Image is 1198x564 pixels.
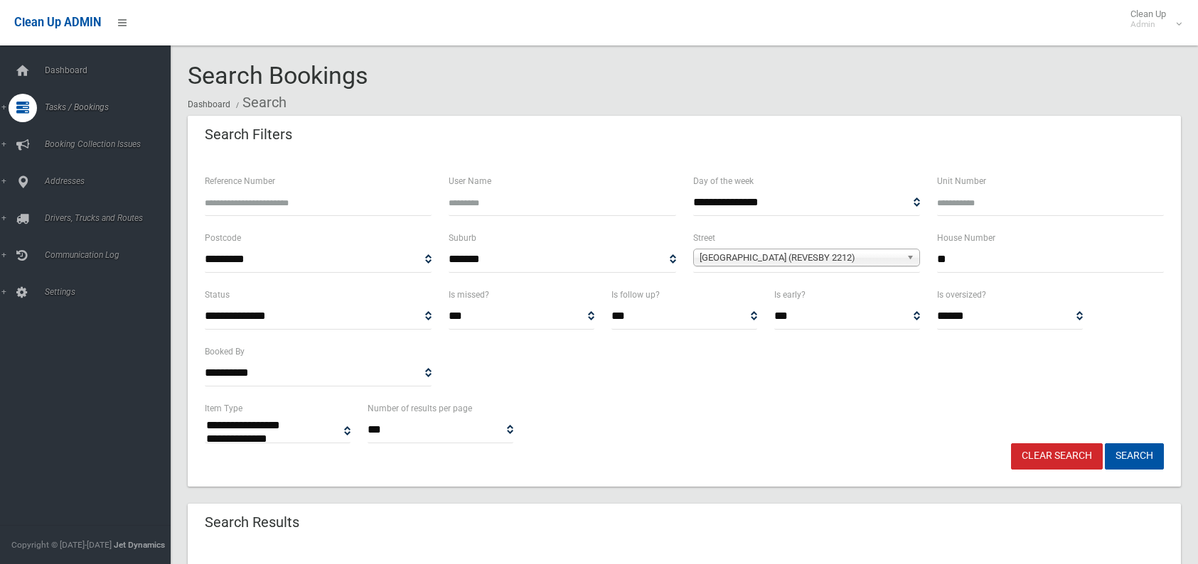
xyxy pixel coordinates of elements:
button: Search [1105,443,1164,470]
span: Booking Collection Issues [41,139,181,149]
span: [GEOGRAPHIC_DATA] (REVESBY 2212) [700,249,901,266]
label: Is missed? [449,287,489,303]
span: Copyright © [DATE]-[DATE] [11,540,112,550]
label: Reference Number [205,173,275,189]
label: User Name [449,173,491,189]
label: Booked By [205,344,245,359]
label: Day of the week [693,173,754,189]
label: Number of results per page [368,401,472,416]
label: Status [205,287,230,303]
label: Unit Number [937,173,986,189]
span: Dashboard [41,65,181,75]
label: House Number [937,230,995,246]
span: Communication Log [41,250,181,260]
span: Settings [41,287,181,297]
span: Drivers, Trucks and Routes [41,213,181,223]
header: Search Filters [188,121,309,148]
label: Is oversized? [937,287,986,303]
small: Admin [1130,19,1166,30]
strong: Jet Dynamics [114,540,165,550]
span: Search Bookings [188,61,368,90]
span: Clean Up [1123,9,1180,30]
span: Clean Up ADMIN [14,16,101,29]
label: Is follow up? [611,287,660,303]
a: Clear Search [1011,443,1103,470]
label: Street [693,230,715,246]
header: Search Results [188,509,316,536]
span: Addresses [41,176,181,186]
label: Item Type [205,401,242,416]
a: Dashboard [188,99,230,109]
span: Tasks / Bookings [41,102,181,112]
li: Search [232,90,287,116]
label: Suburb [449,230,476,246]
label: Postcode [205,230,241,246]
label: Is early? [774,287,806,303]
